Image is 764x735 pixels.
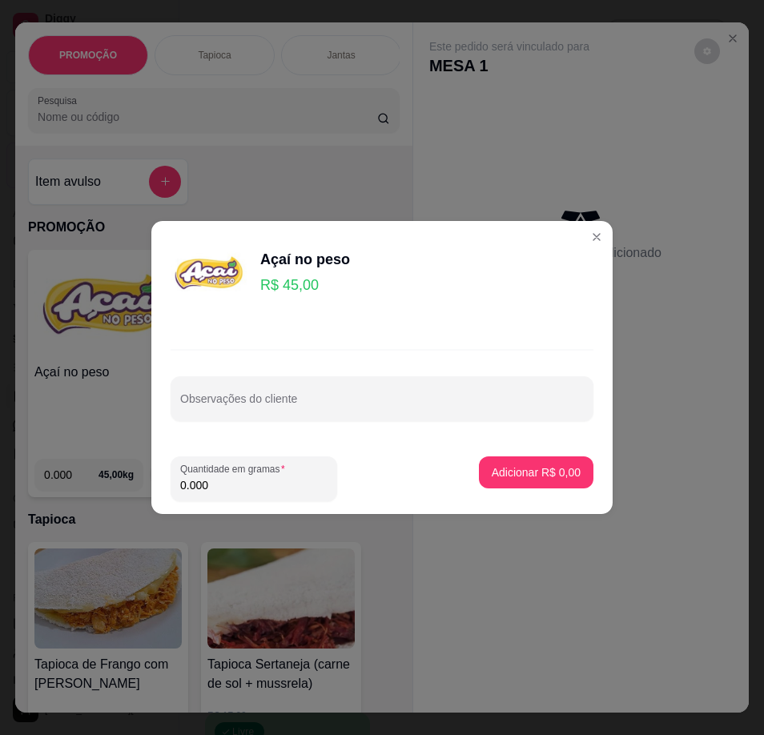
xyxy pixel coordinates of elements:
p: Adicionar R$ 0,00 [492,464,581,480]
div: Açaí no peso [260,248,350,271]
button: Adicionar R$ 0,00 [479,456,593,488]
img: product-image [171,234,251,314]
p: R$ 45,00 [260,274,350,296]
input: Quantidade em gramas [180,477,328,493]
label: Quantidade em gramas [180,462,291,476]
input: Observações do cliente [180,397,584,413]
button: Close [584,224,609,250]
